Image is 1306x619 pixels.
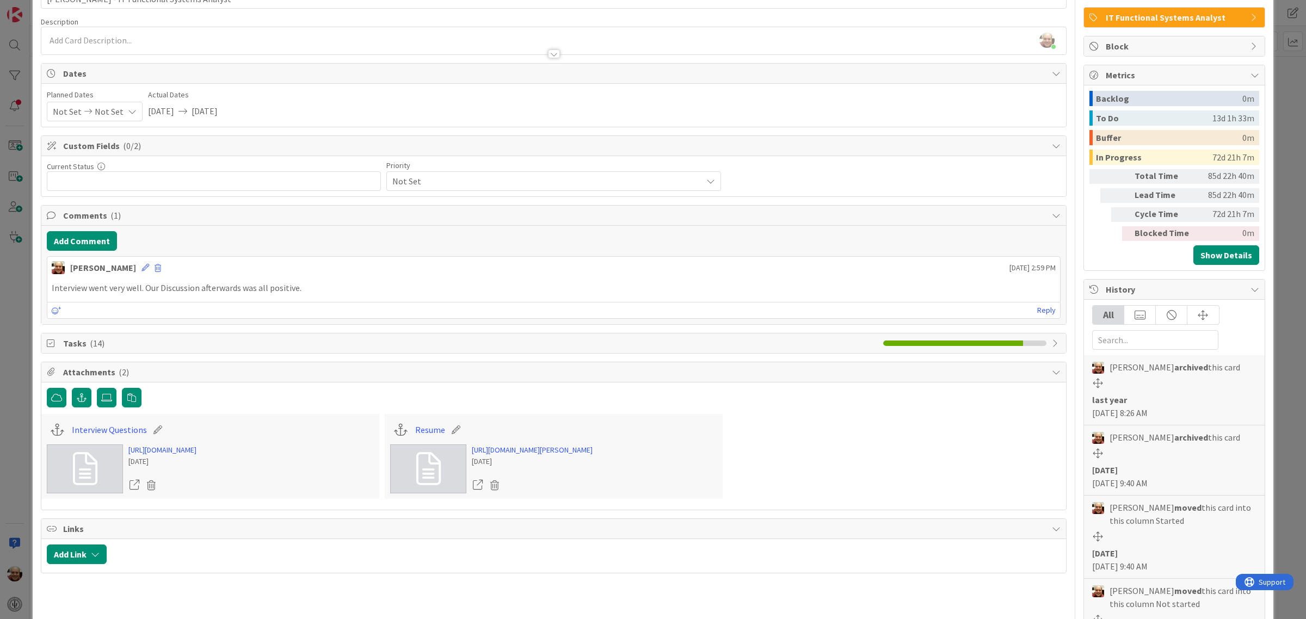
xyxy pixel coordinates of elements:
b: [DATE] [1092,548,1118,559]
b: moved [1174,502,1202,513]
a: Resume [415,423,445,436]
div: 72d 21h 7m [1212,150,1254,165]
span: [DATE] [148,102,174,120]
div: To Do [1096,110,1212,126]
b: archived [1174,432,1208,443]
div: [DATE] [472,456,593,467]
b: moved [1174,585,1202,596]
a: [URL][DOMAIN_NAME][PERSON_NAME] [472,444,593,456]
div: 85d 22h 40m [1199,188,1254,203]
span: ( 14 ) [90,338,104,349]
img: Ed [1092,362,1104,374]
div: All [1093,306,1124,324]
span: Not Set [392,174,696,189]
span: Comments [63,209,1046,222]
span: ( 1 ) [110,210,121,221]
a: Interview Questions [72,423,147,436]
span: [PERSON_NAME] this card [1110,431,1240,444]
img: Ed [1092,502,1104,514]
div: Cycle Time [1135,207,1194,222]
span: [DATE] 2:59 PM [1009,262,1056,274]
span: [PERSON_NAME] this card [1110,361,1240,374]
div: [PERSON_NAME] [70,261,136,274]
div: 85d 22h 40m [1199,169,1254,184]
span: Block [1106,40,1245,53]
div: 72d 21h 7m [1199,207,1254,222]
img: 47baDnwXjK0SC7IUEHXkgTdjnyHojXLA.jpg [1039,33,1055,48]
div: Total Time [1135,169,1194,184]
span: [DATE] [192,102,218,120]
span: [PERSON_NAME] this card into this column Not started [1110,584,1256,610]
span: ( 2 ) [119,367,129,377]
div: [DATE] 8:26 AM [1092,393,1256,419]
div: Lead Time [1135,188,1194,203]
div: 0m [1199,226,1254,241]
label: Current Status [47,162,94,171]
b: last year [1092,394,1127,405]
div: In Progress [1096,150,1212,165]
span: Planned Dates [47,89,143,101]
img: Ed [1092,585,1104,597]
a: [URL][DOMAIN_NAME] [128,444,196,456]
span: Description [41,17,78,27]
img: Ed [1092,432,1104,444]
span: Actual Dates [148,89,218,101]
span: Dates [63,67,1046,80]
div: Buffer [1096,130,1242,145]
span: Tasks [63,337,878,350]
div: 13d 1h 33m [1212,110,1254,126]
button: Add Link [47,544,107,564]
div: [DATE] 9:40 AM [1092,547,1256,573]
span: IT Functional Systems Analyst [1106,11,1245,24]
span: Metrics [1106,69,1245,82]
input: Search... [1092,330,1218,350]
b: [DATE] [1092,465,1118,475]
span: Custom Fields [63,139,1046,152]
div: 0m [1242,91,1254,106]
span: Support [23,2,50,15]
span: [PERSON_NAME] this card into this column Started [1110,501,1256,527]
div: [DATE] [128,456,196,467]
span: ( 0/2 ) [123,140,141,151]
div: [DATE] 9:40 AM [1092,463,1256,490]
div: Backlog [1096,91,1242,106]
a: Open [472,478,484,492]
span: Not Set [53,102,82,121]
a: Open [128,478,140,492]
div: Blocked Time [1135,226,1194,241]
span: Attachments [63,366,1046,379]
b: archived [1174,362,1208,373]
div: Priority [386,162,720,169]
span: Not Set [95,102,124,121]
p: Interview went very well. Our Discussion afterwards was all positive. [52,282,1056,294]
button: Show Details [1193,245,1259,265]
span: History [1106,283,1245,296]
button: Add Comment [47,231,117,251]
img: Ed [52,261,65,274]
a: Reply [1037,304,1056,317]
span: Links [63,522,1046,535]
div: 0m [1242,130,1254,145]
